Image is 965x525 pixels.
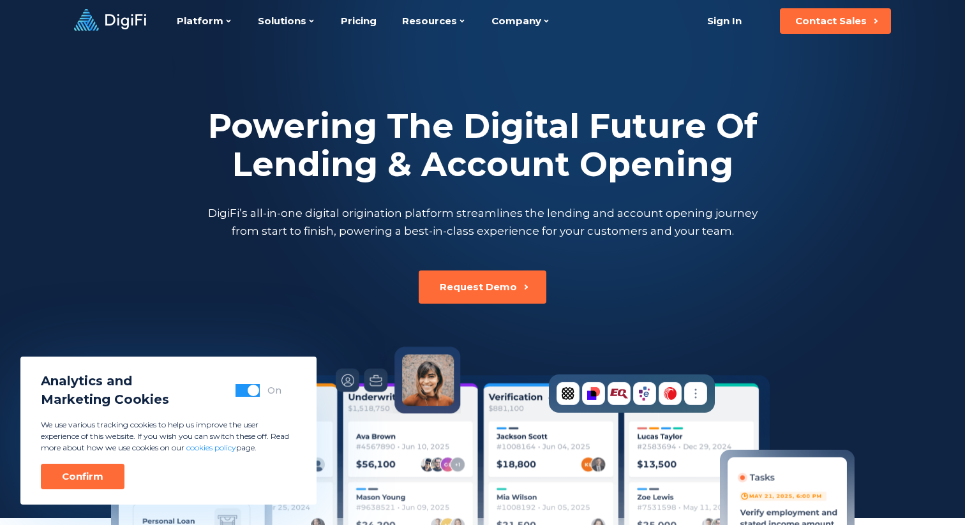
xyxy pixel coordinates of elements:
[205,107,760,184] h2: Powering The Digital Future Of Lending & Account Opening
[795,15,867,27] div: Contact Sales
[62,470,103,483] div: Confirm
[41,390,169,409] span: Marketing Cookies
[41,419,296,454] p: We use various tracking cookies to help us improve the user experience of this website. If you wi...
[186,443,236,452] a: cookies policy
[41,372,169,390] span: Analytics and
[205,204,760,240] p: DigiFi’s all-in-one digital origination platform streamlines the lending and account opening jour...
[440,281,517,293] div: Request Demo
[41,464,124,489] button: Confirm
[780,8,891,34] button: Contact Sales
[691,8,757,34] a: Sign In
[267,384,281,397] div: On
[419,270,546,304] button: Request Demo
